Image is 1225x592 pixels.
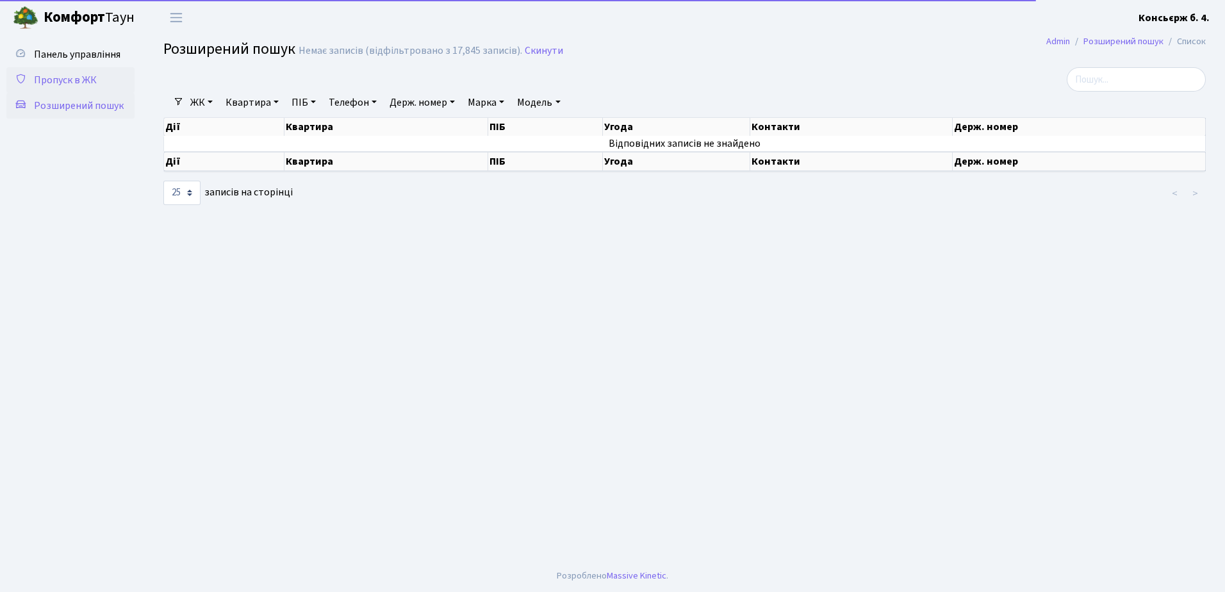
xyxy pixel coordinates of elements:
[603,152,750,171] th: Угода
[607,569,666,582] a: Massive Kinetic
[286,92,321,113] a: ПІБ
[1027,28,1225,55] nav: breadcrumb
[163,38,295,60] span: Розширений пошук
[163,181,201,205] select: записів на сторінці
[1067,67,1206,92] input: Пошук...
[324,92,382,113] a: Телефон
[1139,10,1210,26] a: Консьєрж б. 4.
[463,92,509,113] a: Марка
[164,118,284,136] th: Дії
[44,7,105,28] b: Комфорт
[164,152,284,171] th: Дії
[164,136,1206,151] td: Відповідних записів не знайдено
[488,152,603,171] th: ПІБ
[525,45,563,57] a: Скинути
[488,118,603,136] th: ПІБ
[220,92,284,113] a: Квартира
[13,5,38,31] img: logo.png
[6,93,135,119] a: Розширений пошук
[557,569,668,583] div: Розроблено .
[299,45,522,57] div: Немає записів (відфільтровано з 17,845 записів).
[750,118,953,136] th: Контакти
[34,99,124,113] span: Розширений пошук
[603,118,750,136] th: Угода
[284,152,488,171] th: Квартира
[1046,35,1070,48] a: Admin
[6,67,135,93] a: Пропуск в ЖК
[750,152,953,171] th: Контакти
[1083,35,1163,48] a: Розширений пошук
[34,47,120,62] span: Панель управління
[6,42,135,67] a: Панель управління
[512,92,565,113] a: Модель
[160,7,192,28] button: Переключити навігацію
[163,181,293,205] label: записів на сторінці
[44,7,135,29] span: Таун
[34,73,97,87] span: Пропуск в ЖК
[1163,35,1206,49] li: Список
[185,92,218,113] a: ЖК
[953,118,1206,136] th: Держ. номер
[284,118,488,136] th: Квартира
[384,92,460,113] a: Держ. номер
[953,152,1206,171] th: Держ. номер
[1139,11,1210,25] b: Консьєрж б. 4.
